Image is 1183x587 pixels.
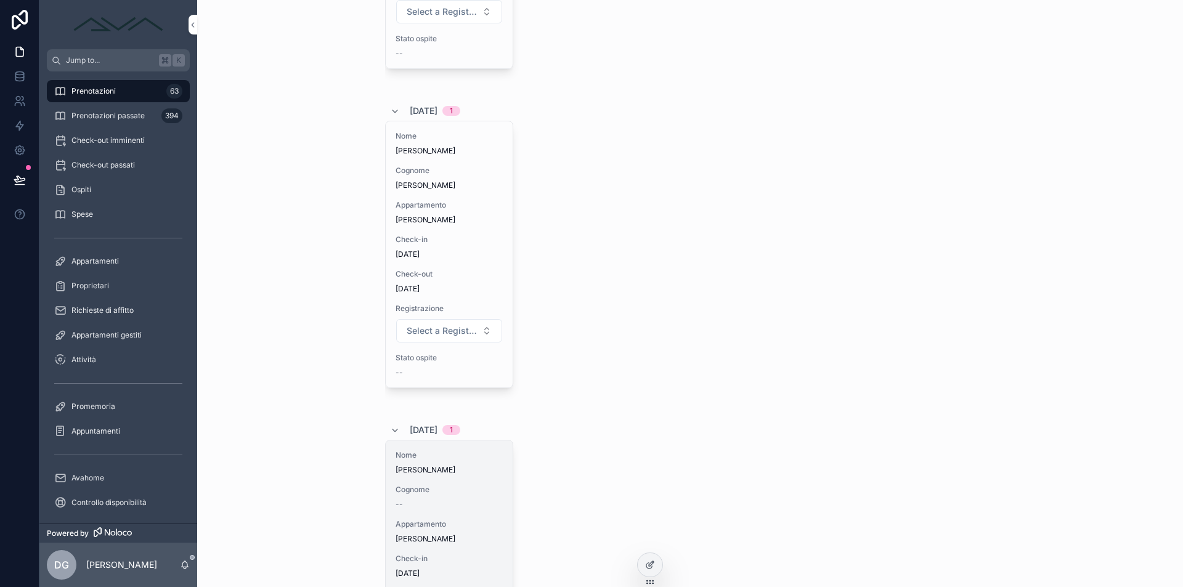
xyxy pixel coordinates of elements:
span: [DATE] [396,569,503,578]
a: Controllo disponibilità [47,492,190,514]
span: Appartamento [396,519,503,529]
span: Nome [396,131,503,141]
span: [PERSON_NAME] [396,146,503,156]
span: [DATE] [410,424,437,436]
a: Avahome [47,467,190,489]
a: Check-out passati [47,154,190,176]
span: Promemoria [71,402,115,411]
a: Check-out imminenti [47,129,190,152]
a: Prenotazioni passate394 [47,105,190,127]
span: Check-out imminenti [71,136,145,145]
span: [PERSON_NAME] [396,465,503,475]
div: 1 [450,106,453,116]
span: Appartamenti [71,256,119,266]
span: Attività [71,355,96,365]
span: Jump to... [66,55,154,65]
a: Powered by [39,524,197,543]
span: [PERSON_NAME] [396,534,503,544]
span: -- [396,49,403,59]
span: [DATE] [410,105,437,117]
span: Prenotazioni [71,86,116,96]
span: DG [54,557,69,572]
div: scrollable content [39,71,197,524]
span: Check-out passati [71,160,135,170]
span: Avahome [71,473,104,483]
a: Proprietari [47,275,190,297]
a: Nome[PERSON_NAME]Cognome[PERSON_NAME]Appartamento[PERSON_NAME]Check-in[DATE]Check-out[DATE]Regist... [385,121,513,388]
span: Controllo disponibilità [71,498,147,508]
span: Stato ospite [396,34,503,44]
img: App logo [69,15,168,34]
span: -- [396,500,403,509]
span: Select a Registrazione [407,6,477,18]
span: Nome [396,450,503,460]
a: Attività [47,349,190,371]
span: Registrazione [396,304,503,314]
span: Appuntamenti [71,426,120,436]
a: Richieste di affitto [47,299,190,322]
span: Powered by [47,528,89,538]
a: Appartamenti gestiti [47,324,190,346]
span: [PERSON_NAME] [396,180,503,190]
a: Promemoria [47,395,190,418]
span: Ospiti [71,185,91,195]
span: [DATE] [396,284,503,294]
p: [PERSON_NAME] [86,559,157,571]
span: Appartamento [396,200,503,210]
div: 1 [450,425,453,435]
span: [PERSON_NAME] [396,215,503,225]
button: Select Button [396,319,502,342]
span: Richieste di affitto [71,306,134,315]
div: 394 [161,108,182,123]
a: Prenotazioni63 [47,80,190,102]
button: Jump to...K [47,49,190,71]
span: Check-out [396,269,503,279]
span: Appartamenti gestiti [71,330,142,340]
span: Stato ospite [396,353,503,363]
span: Cognome [396,166,503,176]
span: [DATE] [396,249,503,259]
div: 63 [166,84,182,99]
a: Appartamenti [47,250,190,272]
a: Spese [47,203,190,225]
a: Ospiti [47,179,190,201]
span: Check-in [396,235,503,245]
span: -- [396,368,403,378]
span: Proprietari [71,281,109,291]
span: Cognome [396,485,503,495]
span: Check-in [396,554,503,564]
span: Select a Registrazione [407,325,477,337]
span: Prenotazioni passate [71,111,145,121]
span: Spese [71,209,93,219]
span: K [174,55,184,65]
a: Appuntamenti [47,420,190,442]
